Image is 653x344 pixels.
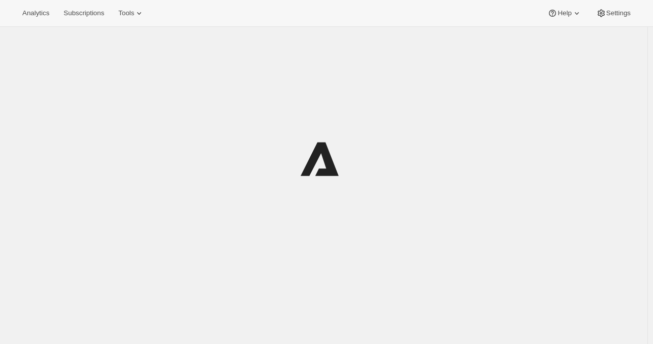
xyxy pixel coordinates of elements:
[57,6,110,20] button: Subscriptions
[558,9,571,17] span: Help
[112,6,150,20] button: Tools
[63,9,104,17] span: Subscriptions
[22,9,49,17] span: Analytics
[118,9,134,17] span: Tools
[16,6,55,20] button: Analytics
[590,6,637,20] button: Settings
[606,9,631,17] span: Settings
[541,6,587,20] button: Help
